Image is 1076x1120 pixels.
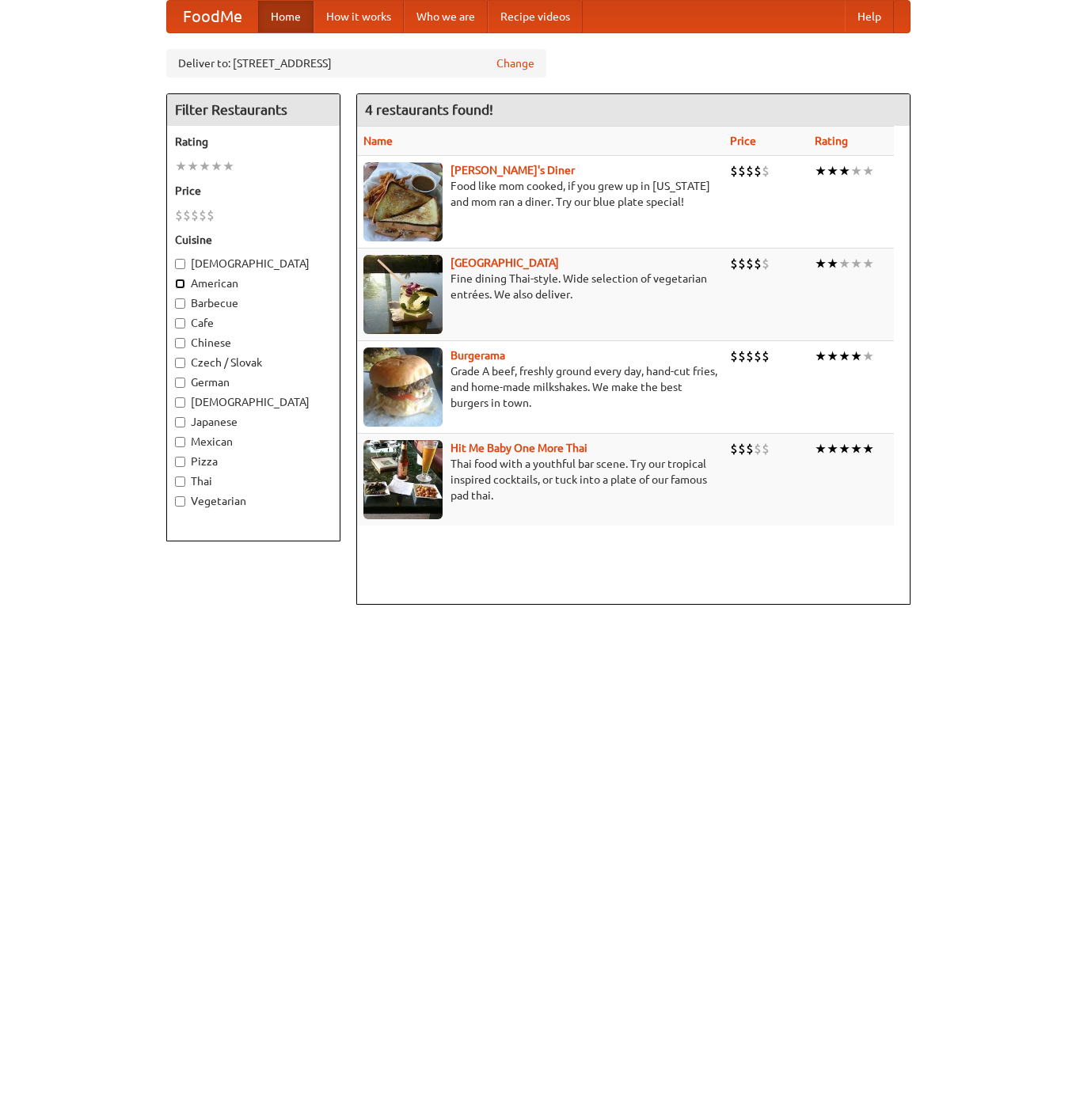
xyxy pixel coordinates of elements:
[199,207,207,224] li: $
[222,158,234,175] li: ★
[175,355,332,370] label: Czech / Slovak
[167,1,258,32] a: FoodMe
[363,363,718,411] p: Grade A beef, freshly ground every day, hand-cut fries, and home-made milkshakes. We make the bes...
[451,164,575,177] b: [PERSON_NAME]'s Diner
[167,94,340,126] h4: Filter Restaurants
[175,318,185,328] input: Cafe
[187,158,199,175] li: ★
[363,347,443,427] img: burgerama.jpg
[762,255,770,272] li: $
[754,440,762,457] li: $
[175,473,332,489] label: Thai
[451,349,505,362] a: Burgerama
[815,162,827,180] li: ★
[175,417,185,427] input: Japanese
[746,347,754,365] li: $
[754,255,762,272] li: $
[815,255,827,272] li: ★
[175,454,332,469] label: Pizza
[827,255,838,272] li: ★
[175,378,185,388] input: German
[175,279,185,289] input: American
[451,256,559,269] a: [GEOGRAPHIC_DATA]
[754,347,762,365] li: $
[175,493,332,509] label: Vegetarian
[850,440,862,457] li: ★
[838,255,850,272] li: ★
[175,437,185,447] input: Mexican
[730,135,756,147] a: Price
[838,440,850,457] li: ★
[496,55,534,71] a: Change
[762,162,770,180] li: $
[827,347,838,365] li: ★
[762,347,770,365] li: $
[746,255,754,272] li: $
[845,1,894,32] a: Help
[175,414,332,430] label: Japanese
[175,275,332,291] label: American
[850,162,862,180] li: ★
[199,158,211,175] li: ★
[850,255,862,272] li: ★
[827,162,838,180] li: ★
[175,183,332,199] h5: Price
[175,232,332,248] h5: Cuisine
[258,1,314,32] a: Home
[166,49,546,78] div: Deliver to: [STREET_ADDRESS]
[175,476,185,487] input: Thai
[850,347,862,365] li: ★
[175,315,332,331] label: Cafe
[363,271,718,302] p: Fine dining Thai-style. Wide selection of vegetarian entrées. We also deliver.
[363,135,393,147] a: Name
[363,162,443,241] img: sallys.jpg
[762,440,770,457] li: $
[175,259,185,269] input: [DEMOGRAPHIC_DATA]
[815,347,827,365] li: ★
[314,1,404,32] a: How it works
[175,457,185,467] input: Pizza
[827,440,838,457] li: ★
[363,456,718,503] p: Thai food with a youthful bar scene. Try our tropical inspired cocktails, or tuck into a plate of...
[862,347,874,365] li: ★
[363,178,718,210] p: Food like mom cooked, if you grew up in [US_STATE] and mom ran a diner. Try our blue plate special!
[451,442,587,454] a: Hit Me Baby One More Thai
[175,397,185,408] input: [DEMOGRAPHIC_DATA]
[175,207,183,224] li: $
[730,255,738,272] li: $
[862,255,874,272] li: ★
[738,440,746,457] li: $
[175,338,185,348] input: Chinese
[175,256,332,271] label: [DEMOGRAPHIC_DATA]
[862,440,874,457] li: ★
[738,255,746,272] li: $
[363,440,443,519] img: babythai.jpg
[746,440,754,457] li: $
[404,1,488,32] a: Who we are
[175,374,332,390] label: German
[175,496,185,507] input: Vegetarian
[746,162,754,180] li: $
[191,207,199,224] li: $
[730,162,738,180] li: $
[175,298,185,309] input: Barbecue
[738,347,746,365] li: $
[175,335,332,351] label: Chinese
[183,207,191,224] li: $
[815,440,827,457] li: ★
[207,207,215,224] li: $
[175,134,332,150] h5: Rating
[175,394,332,410] label: [DEMOGRAPHIC_DATA]
[730,347,738,365] li: $
[488,1,583,32] a: Recipe videos
[862,162,874,180] li: ★
[738,162,746,180] li: $
[175,358,185,368] input: Czech / Slovak
[363,255,443,334] img: satay.jpg
[754,162,762,180] li: $
[838,347,850,365] li: ★
[730,440,738,457] li: $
